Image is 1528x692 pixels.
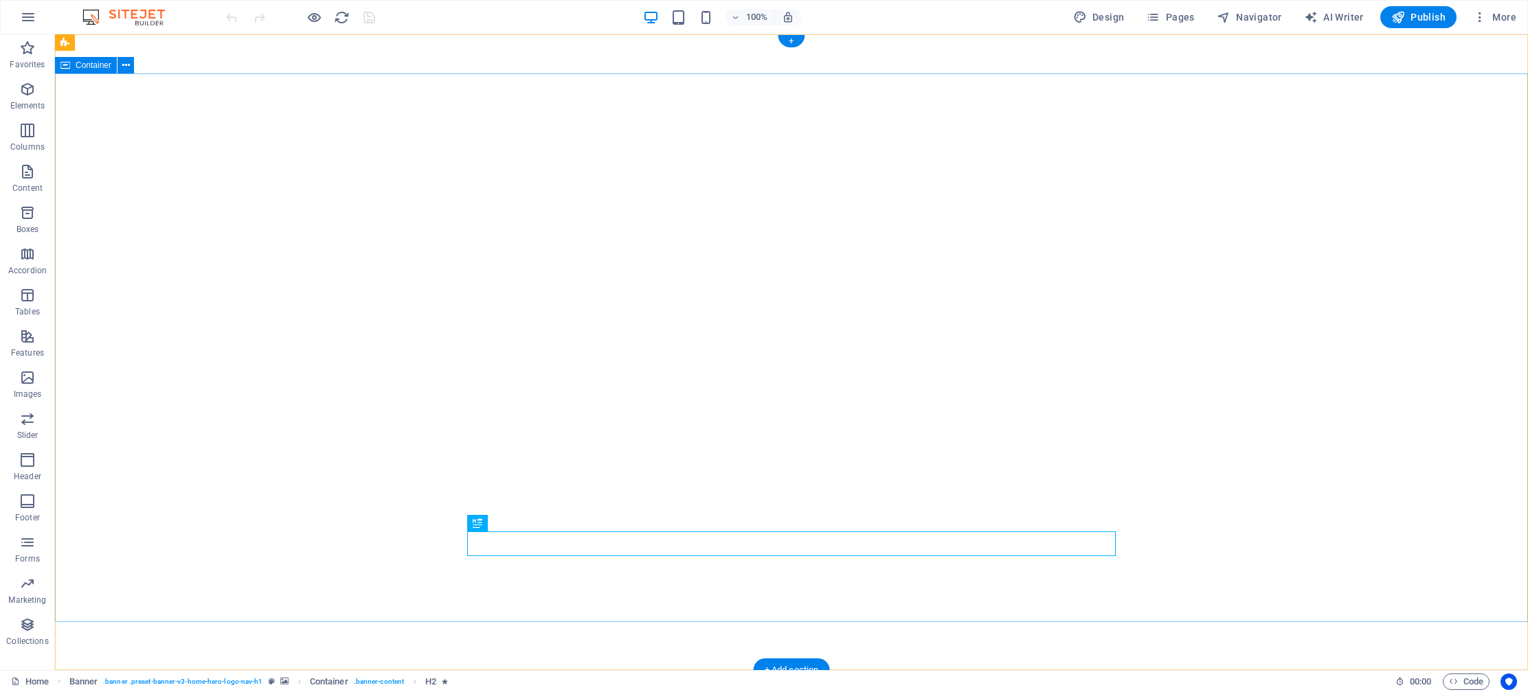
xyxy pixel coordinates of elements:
span: Click to select. Double-click to edit [310,673,348,690]
span: Click to select. Double-click to edit [69,673,98,690]
nav: breadcrumb [69,673,449,690]
button: Publish [1380,6,1457,28]
p: Images [14,389,42,400]
span: 00 00 [1410,673,1431,690]
span: Pages [1146,10,1194,24]
button: AI Writer [1299,6,1369,28]
p: Content [12,183,43,194]
span: Click to select. Double-click to edit [425,673,436,690]
span: Design [1073,10,1125,24]
p: Features [11,347,44,358]
span: More [1473,10,1516,24]
a: Click to cancel selection. Double-click to open Pages [11,673,49,690]
button: Code [1443,673,1490,690]
span: : [1419,676,1422,687]
p: Boxes [16,224,39,235]
div: + Add section [754,658,830,682]
p: Collections [6,636,48,647]
button: 100% [726,9,774,25]
div: + [778,35,805,47]
span: . banner-content [354,673,404,690]
p: Tables [15,306,40,317]
i: On resize automatically adjust zoom level to fit chosen device. [782,11,794,23]
p: Marketing [8,595,46,605]
span: Publish [1391,10,1446,24]
span: Container [76,61,111,69]
button: Pages [1141,6,1200,28]
button: More [1468,6,1522,28]
img: Editor Logo [79,9,182,25]
h6: 100% [746,9,768,25]
button: Navigator [1211,6,1288,28]
p: Accordion [8,265,47,276]
div: Design (Ctrl+Alt+Y) [1068,6,1130,28]
p: Columns [10,141,45,152]
span: Code [1449,673,1483,690]
h6: Session time [1395,673,1432,690]
span: Navigator [1217,10,1282,24]
i: This element is a customizable preset [269,678,275,685]
p: Header [14,471,41,482]
button: Design [1068,6,1130,28]
span: AI Writer [1304,10,1364,24]
p: Favorites [10,59,45,70]
i: Element contains an animation [442,678,448,685]
p: Elements [10,100,45,111]
i: This element contains a background [280,678,289,685]
p: Slider [17,430,38,441]
button: Usercentrics [1501,673,1517,690]
p: Footer [15,512,40,523]
span: . banner .preset-banner-v3-home-hero-logo-nav-h1 [103,673,262,690]
button: Click here to leave preview mode and continue editing [306,9,322,25]
i: Reload page [334,10,350,25]
p: Forms [15,553,40,564]
button: reload [333,9,350,25]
